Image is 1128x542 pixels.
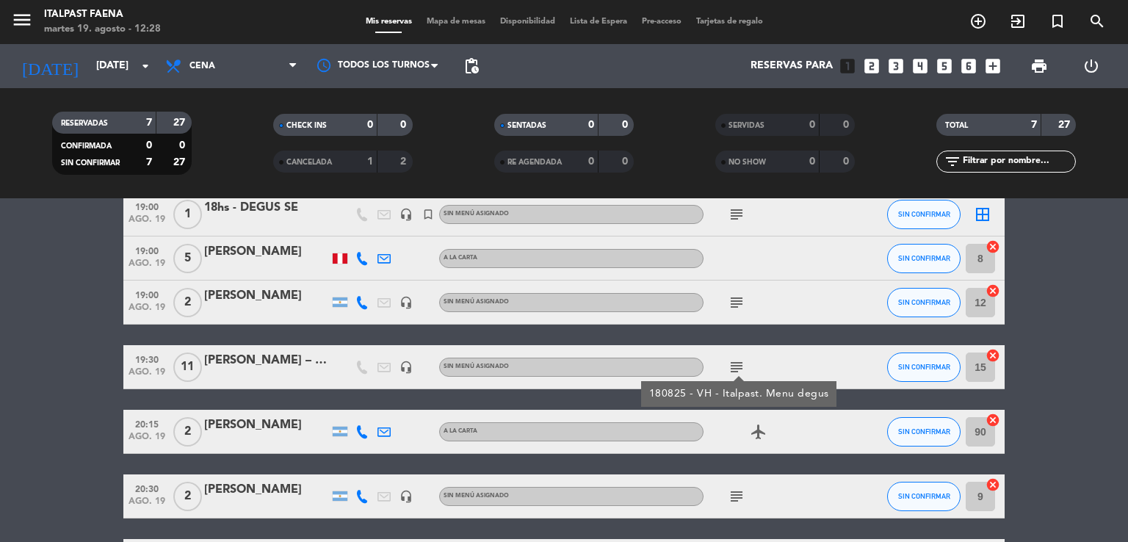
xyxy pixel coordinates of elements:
i: subject [728,488,745,505]
strong: 0 [179,140,188,151]
i: turned_in_not [1049,12,1066,30]
i: subject [728,294,745,311]
span: Sin menú asignado [444,211,509,217]
i: menu [11,9,33,31]
span: Sin menú asignado [444,493,509,499]
span: A LA CARTA [444,255,477,261]
i: looks_3 [886,57,905,76]
span: A LA CARTA [444,428,477,434]
span: CHECK INS [286,122,327,129]
strong: 7 [146,118,152,128]
strong: 0 [843,120,852,130]
span: ago. 19 [129,259,165,275]
span: pending_actions [463,57,480,75]
div: [PERSON_NAME] [204,416,329,435]
strong: 0 [843,156,852,167]
strong: 0 [400,120,409,130]
span: ago. 19 [129,303,165,319]
i: headset_mic [399,296,413,309]
i: add_box [983,57,1002,76]
i: headset_mic [399,208,413,221]
i: looks_4 [911,57,930,76]
button: SIN CONFIRMAR [887,200,961,229]
span: 11 [173,353,202,382]
span: RE AGENDADA [507,159,562,166]
strong: 0 [588,156,594,167]
span: SIN CONFIRMAR [898,298,950,306]
strong: 0 [622,156,631,167]
i: subject [728,358,745,376]
i: [DATE] [11,50,89,82]
input: Filtrar por nombre... [961,153,1075,170]
span: ago. 19 [129,367,165,384]
span: SIN CONFIRMAR [898,210,950,218]
span: 19:30 [129,350,165,367]
i: turned_in_not [422,208,435,221]
span: TOTAL [945,122,968,129]
span: 19:00 [129,242,165,259]
strong: 0 [588,120,594,130]
i: headset_mic [399,490,413,503]
span: Reservas para [751,60,833,72]
span: ago. 19 [129,432,165,449]
div: [PERSON_NAME] – Oracle. [204,351,329,370]
button: menu [11,9,33,36]
span: 1 [173,200,202,229]
i: looks_one [838,57,857,76]
i: cancel [986,413,1000,427]
span: NO SHOW [728,159,766,166]
span: CANCELADA [286,159,332,166]
span: 2 [173,482,202,511]
span: SERVIDAS [728,122,764,129]
strong: 27 [173,118,188,128]
i: cancel [986,348,1000,363]
span: SIN CONFIRMAR [898,254,950,262]
button: SIN CONFIRMAR [887,417,961,447]
span: Mapa de mesas [419,18,493,26]
span: 20:15 [129,415,165,432]
i: border_all [974,206,991,223]
strong: 7 [1031,120,1037,130]
strong: 0 [622,120,631,130]
span: Mis reservas [358,18,419,26]
strong: 2 [400,156,409,167]
div: [PERSON_NAME] [204,242,329,261]
span: 19:00 [129,286,165,303]
i: search [1088,12,1106,30]
div: [PERSON_NAME] [204,286,329,306]
span: SENTADAS [507,122,546,129]
span: SIN CONFIRMAR [898,427,950,436]
span: 2 [173,288,202,317]
span: SIN CONFIRMAR [898,492,950,500]
i: arrow_drop_down [137,57,154,75]
i: power_settings_new [1082,57,1100,75]
span: Sin menú asignado [444,364,509,369]
i: subject [728,206,745,223]
span: Pre-acceso [634,18,689,26]
button: SIN CONFIRMAR [887,244,961,273]
i: looks_6 [959,57,978,76]
span: ago. 19 [129,214,165,231]
strong: 0 [809,120,815,130]
span: Cena [189,61,215,71]
i: cancel [986,283,1000,298]
i: looks_two [862,57,881,76]
strong: 27 [1058,120,1073,130]
span: 19:00 [129,198,165,214]
strong: 0 [146,140,152,151]
span: Lista de Espera [563,18,634,26]
strong: 0 [367,120,373,130]
span: RESERVADAS [61,120,108,127]
i: filter_list [944,153,961,170]
div: martes 19. agosto - 12:28 [44,22,161,37]
strong: 1 [367,156,373,167]
i: headset_mic [399,361,413,374]
button: SIN CONFIRMAR [887,353,961,382]
div: 180825 - VH - Italpast. Menu degus [649,386,829,402]
div: Italpast Faena [44,7,161,22]
span: 5 [173,244,202,273]
span: CONFIRMADA [61,142,112,150]
i: add_circle_outline [969,12,987,30]
strong: 27 [173,157,188,167]
span: Sin menú asignado [444,299,509,305]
